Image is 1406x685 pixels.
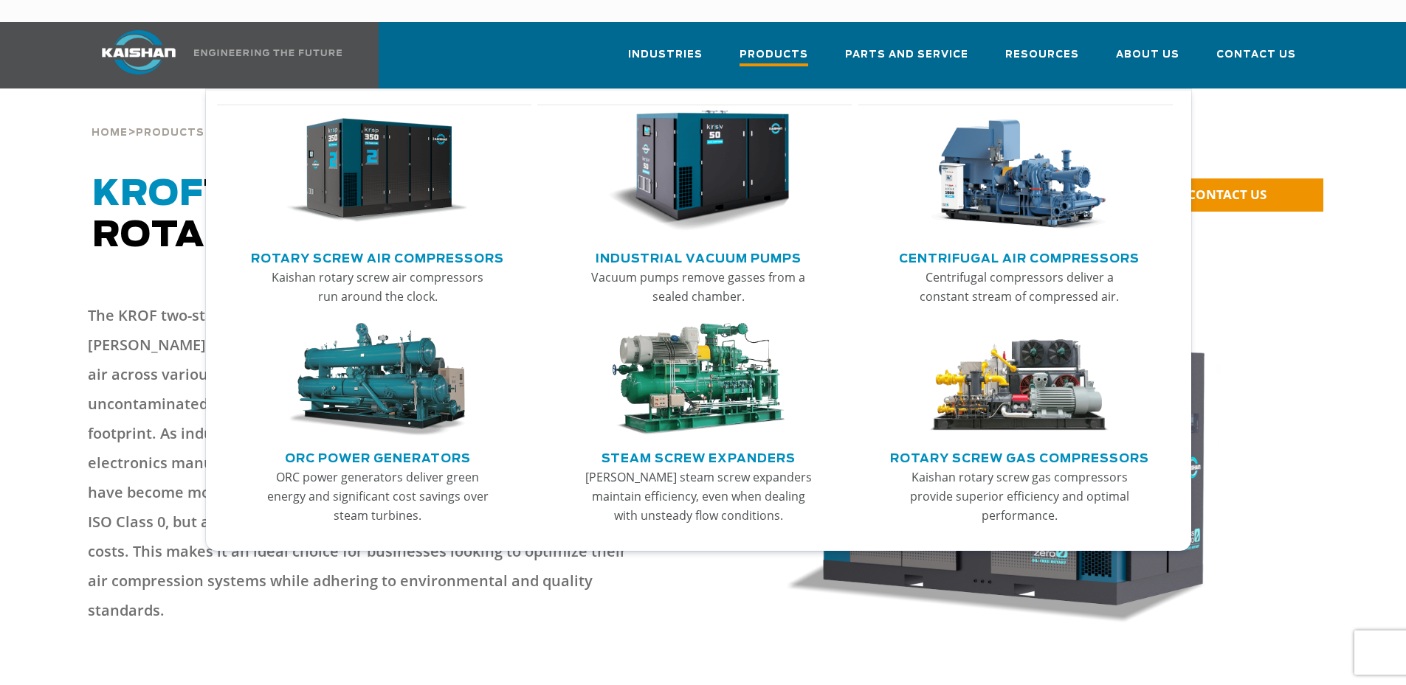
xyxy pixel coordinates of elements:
img: thumb-Rotary-Screw-Air-Compressors [286,110,468,232]
a: Resources [1005,35,1079,86]
a: ORC Power Generators [285,445,471,467]
a: Products [740,35,808,88]
a: About Us [1116,35,1179,86]
img: thumb-Rotary-Screw-Gas-Compressors [928,323,1110,437]
p: Centrifugal compressors deliver a constant stream of compressed air. [904,268,1134,306]
img: Engineering the future [194,49,342,56]
a: Parts and Service [845,35,968,86]
a: CONTACT US [1140,178,1323,212]
a: Products [136,125,204,139]
a: Industrial Vacuum Pumps [596,246,802,268]
img: kaishan logo [83,30,194,74]
span: Contact Us [1216,46,1296,63]
p: Kaishan rotary screw gas compressors provide superior efficiency and optimal performance. [904,467,1134,525]
p: The KROF two-stage oil-free rotary screw air compressor represents [PERSON_NAME]’s commitment to ... [88,301,644,625]
a: Contact Us [1216,35,1296,86]
img: thumb-Industrial-Vacuum-Pumps [607,110,789,232]
a: Industries [628,35,703,86]
span: TWO-STAGE OIL-FREE ROTARY COMPRESSORS [92,177,648,254]
a: Steam Screw Expanders [602,445,796,467]
a: Kaishan USA [83,22,345,88]
img: thumb-Steam-Screw-Expanders [607,323,789,437]
img: thumb-ORC-Power-Generators [286,323,468,437]
p: [PERSON_NAME] steam screw expanders maintain efficiency, even when dealing with unsteady flow con... [583,467,813,525]
a: Home [92,125,128,139]
p: ORC power generators deliver green energy and significant cost savings over steam turbines. [263,467,493,525]
a: Rotary Screw Air Compressors [251,246,504,268]
span: Products [136,128,204,138]
span: KROF [92,177,204,212]
span: Home [92,128,128,138]
span: Industries [628,46,703,63]
span: Parts and Service [845,46,968,63]
p: Kaishan rotary screw air compressors run around the clock. [263,268,493,306]
div: > > [92,88,1314,145]
img: thumb-Centrifugal-Air-Compressors [928,110,1110,232]
span: Resources [1005,46,1079,63]
span: About Us [1116,46,1179,63]
a: Centrifugal Air Compressors [899,246,1140,268]
span: Products [740,46,808,66]
a: Rotary Screw Gas Compressors [890,445,1149,467]
p: Vacuum pumps remove gasses from a sealed chamber. [583,268,813,306]
span: CONTACT US [1188,186,1267,203]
